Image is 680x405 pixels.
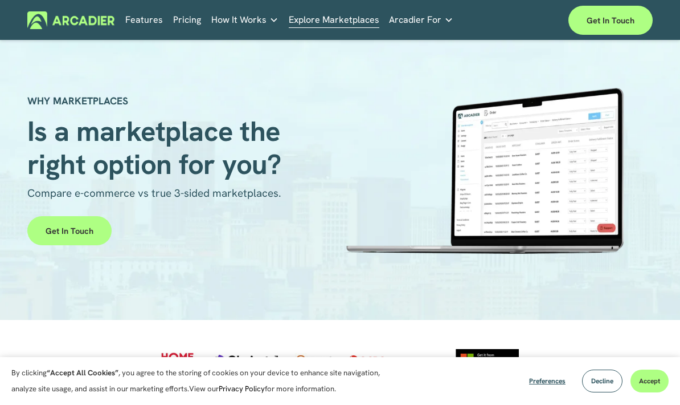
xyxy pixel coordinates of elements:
a: Pricing [173,11,201,29]
a: Features [125,11,163,29]
iframe: Chat Widget [623,350,680,405]
a: Get in touch [568,6,653,35]
a: Get in touch [27,216,112,245]
span: How It Works [211,12,267,28]
a: Privacy Policy [219,384,265,394]
img: Arcadier [27,11,114,29]
strong: WHY MARKETPLACES [27,95,128,107]
a: folder dropdown [211,11,278,29]
p: By clicking , you agree to the storing of cookies on your device to enhance site navigation, anal... [11,365,382,397]
span: Arcadier For [389,12,441,28]
button: Decline [582,370,622,392]
a: Explore Marketplaces [289,11,379,29]
strong: “Accept All Cookies” [47,368,118,378]
span: Decline [591,376,613,386]
button: Preferences [521,370,574,392]
span: Preferences [529,376,566,386]
span: Is a marketplace the right option for you? [27,113,288,183]
span: Compare e-commerce vs true 3-sided marketplaces. [27,186,281,200]
a: folder dropdown [389,11,453,29]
